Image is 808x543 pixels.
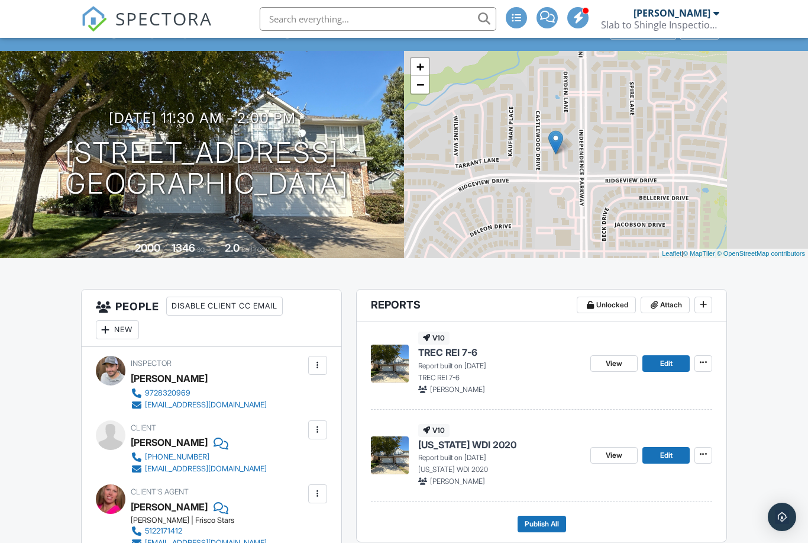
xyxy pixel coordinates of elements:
div: [PERSON_NAME] [131,433,208,451]
span: Inspector [131,359,172,368]
img: The Best Home Inspection Software - Spectora [81,6,107,32]
div: | [659,249,808,259]
div: 5122171412 [145,526,182,536]
div: Disable Client CC Email [166,297,283,316]
div: Slab to Shingle Inspections PLLC [601,19,719,31]
a: Zoom out [411,76,429,94]
div: New [96,320,139,339]
span: bathrooms [241,245,275,253]
h1: [STREET_ADDRESS] [GEOGRAPHIC_DATA] [56,137,349,200]
span: Client's Agent [131,487,189,496]
div: [PERSON_NAME] | Frisco Stars [131,516,276,525]
a: Zoom in [411,58,429,76]
a: Leaflet [662,250,681,257]
h3: [DATE] 11:30 am - 2:00 pm [109,110,296,126]
a: © OpenStreetMap contributors [717,250,805,257]
a: SPECTORA [81,16,212,41]
div: Open Intercom Messenger [768,503,796,531]
span: SPECTORA [115,6,212,31]
a: 9728320969 [131,387,267,399]
span: sq. ft. [197,245,214,253]
a: © MapTiler [683,250,715,257]
div: [PHONE_NUMBER] [145,452,209,462]
div: [EMAIL_ADDRESS][DOMAIN_NAME] [145,400,267,410]
div: 2.0 [225,242,240,254]
a: [EMAIL_ADDRESS][DOMAIN_NAME] [131,463,267,475]
div: More [680,23,719,39]
div: [PERSON_NAME] [634,7,710,19]
div: [PERSON_NAME] [131,370,208,387]
span: Client [131,423,156,432]
h3: People [82,290,341,347]
div: 9728320969 [145,388,190,398]
input: Search everything... [260,7,496,31]
a: 5122171412 [131,525,267,537]
a: [PERSON_NAME] [131,498,208,516]
a: [EMAIL_ADDRESS][DOMAIN_NAME] [131,399,267,411]
div: [EMAIL_ADDRESS][DOMAIN_NAME] [145,464,267,474]
span: Built [120,245,133,253]
div: Client View [610,23,676,39]
a: [PHONE_NUMBER] [131,451,267,463]
div: 2000 [135,242,160,254]
div: 1346 [172,242,195,254]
